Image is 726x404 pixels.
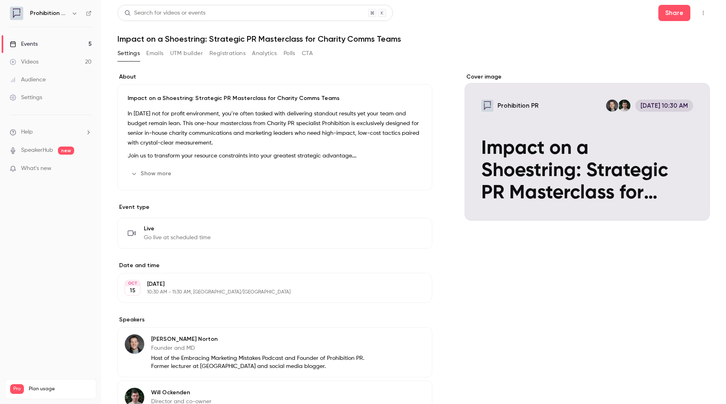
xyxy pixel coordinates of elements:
p: In [DATE] not for profit environment, you’re often tasked with delivering standout results yet yo... [128,109,422,148]
span: Live [144,225,211,233]
button: Settings [117,47,140,60]
section: Cover image [465,73,710,221]
img: Prohibition PR [10,7,23,20]
li: help-dropdown-opener [10,128,92,136]
button: Analytics [252,47,277,60]
button: CTA [302,47,313,60]
p: Host of the Embracing Marketing Mistakes Podcast and Founder of Prohibition PR. Former lecturer a... [151,354,380,370]
span: Help [21,128,33,136]
div: OCT [125,281,140,286]
label: Speakers [117,316,432,324]
button: Registrations [209,47,246,60]
div: Settings [10,94,42,102]
button: Share [658,5,690,21]
button: Show more [128,167,176,180]
span: new [58,147,74,155]
p: Will Ockenden [151,389,380,397]
div: Videos [10,58,38,66]
span: What's new [21,164,51,173]
p: Founder and MD [151,344,380,352]
h6: Prohibition PR [30,9,68,17]
button: Polls [284,47,295,60]
p: Join us to transform your resource constraints into your greatest strategic advantage. [128,151,422,161]
label: About [117,73,432,81]
span: Go live at scheduled time [144,234,211,242]
h1: Impact on a Shoestring: Strategic PR Masterclass for Charity Comms Teams [117,34,710,44]
div: Chris Norton[PERSON_NAME] NortonFounder and MDHost of the Embracing Marketing Mistakes Podcast an... [117,327,432,377]
p: [DATE] [147,280,389,288]
p: Event type [117,203,432,211]
div: Audience [10,76,46,84]
iframe: Noticeable Trigger [82,165,92,172]
p: [PERSON_NAME] Norton [151,335,380,343]
div: Events [10,40,38,48]
p: 10:30 AM - 11:30 AM, [GEOGRAPHIC_DATA]/[GEOGRAPHIC_DATA] [147,289,389,296]
span: Pro [10,384,24,394]
span: Plan usage [29,386,91,392]
a: SpeakerHub [21,146,53,155]
p: Impact on a Shoestring: Strategic PR Masterclass for Charity Comms Teams [128,94,422,102]
button: Emails [146,47,163,60]
button: UTM builder [170,47,203,60]
div: Search for videos or events [124,9,205,17]
label: Cover image [465,73,710,81]
label: Date and time [117,262,432,270]
p: 15 [130,287,135,295]
img: Chris Norton [125,334,144,354]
